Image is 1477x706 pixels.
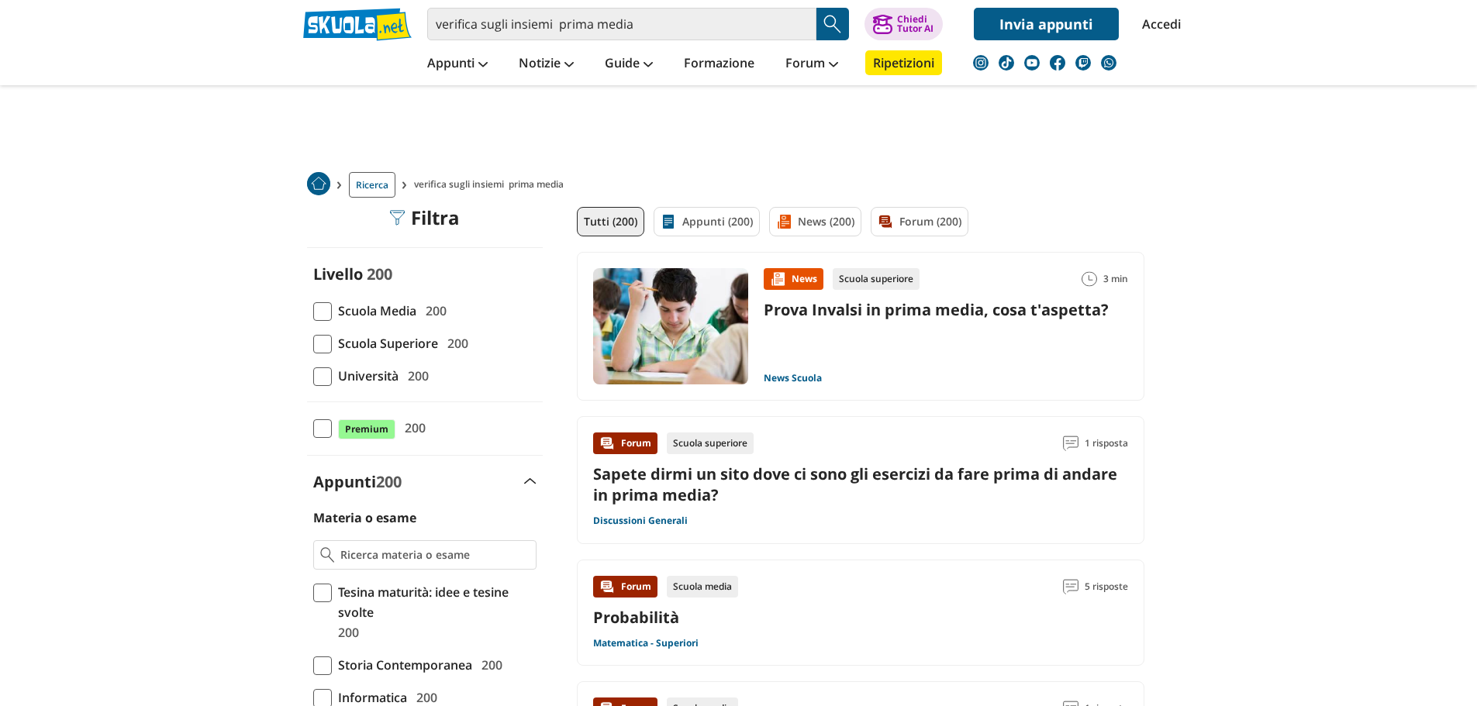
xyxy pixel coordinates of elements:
span: 200 [376,471,402,492]
input: Cerca appunti, riassunti o versioni [427,8,816,40]
label: Appunti [313,471,402,492]
a: Ripetizioni [865,50,942,75]
span: Scuola Superiore [332,333,438,353]
span: Premium [338,419,395,439]
span: 200 [399,418,426,438]
button: ChiediTutor AI [864,8,943,40]
img: tiktok [999,55,1014,71]
img: Apri e chiudi sezione [524,478,537,484]
span: Storia Contemporanea [332,655,472,675]
img: Appunti filtro contenuto [661,214,676,229]
a: Forum (200) [871,207,968,236]
img: twitch [1075,55,1091,71]
div: Scuola superiore [667,432,754,454]
span: Tesina maturità: idee e tesine svolte [332,582,537,622]
a: Accedi [1142,8,1175,40]
a: News Scuola [764,372,822,384]
span: Scuola Media [332,301,416,321]
span: 200 [475,655,502,675]
img: Tempo lettura [1082,271,1097,287]
img: Forum filtro contenuto [878,214,893,229]
div: Forum [593,576,657,598]
span: 200 [332,622,359,642]
a: Discussioni Generali [593,515,688,527]
span: Università [332,366,399,386]
label: Materia o esame [313,509,416,526]
span: verifica sugli insiemi prima media [414,172,570,198]
img: WhatsApp [1101,55,1116,71]
a: Prova Invalsi in prima media, cosa t'aspetta? [764,299,1109,320]
a: Notizie [515,50,578,78]
label: Livello [313,263,363,284]
div: Forum [593,432,657,454]
a: Sapete dirmi un sito dove ci sono gli esercizi da fare prima di andare in prima media? [593,463,1117,505]
span: 1 risposta [1085,432,1128,454]
div: Filtra [389,207,460,229]
img: Ricerca materia o esame [320,547,335,563]
div: Scuola media [667,576,738,598]
a: Formazione [680,50,758,78]
a: Guide [601,50,657,78]
span: 5 risposte [1085,576,1128,598]
img: News contenuto [770,271,785,287]
img: youtube [1024,55,1040,71]
img: Commenti lettura [1063,436,1078,451]
img: instagram [973,55,989,71]
a: Tutti (200) [577,207,644,236]
img: Immagine news [593,268,748,384]
div: News [764,268,823,290]
div: Scuola superiore [833,268,920,290]
img: facebook [1050,55,1065,71]
span: 200 [402,366,429,386]
a: Ricerca [349,172,395,198]
img: News filtro contenuto [776,214,792,229]
input: Ricerca materia o esame [340,547,529,563]
span: 200 [441,333,468,353]
img: Cerca appunti, riassunti o versioni [821,12,844,36]
img: Forum contenuto [599,579,615,594]
a: Invia appunti [974,8,1119,40]
a: Home [307,172,330,198]
a: Matematica - Superiori [593,637,699,649]
span: 200 [367,263,392,284]
a: Appunti [423,50,492,78]
img: Forum contenuto [599,436,615,451]
img: Commenti lettura [1063,579,1078,594]
a: News (200) [769,207,861,236]
img: Home [307,172,330,195]
a: Forum [782,50,842,78]
a: Appunti (200) [654,207,760,236]
button: Search Button [816,8,849,40]
a: Probabilità [593,607,679,628]
span: 3 min [1103,268,1128,290]
img: Filtra filtri mobile [389,210,405,226]
div: Chiedi Tutor AI [897,15,933,33]
span: 200 [419,301,447,321]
